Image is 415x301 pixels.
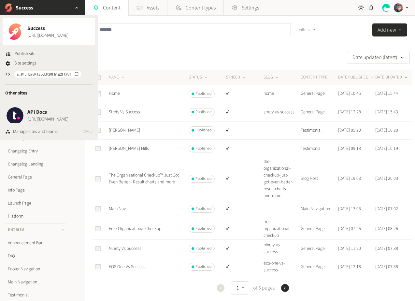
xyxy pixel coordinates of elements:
[300,85,338,103] td: General Page
[299,26,310,33] span: Filters
[300,239,338,258] td: General Page
[109,225,162,232] a: Free Organizational Checkup
[17,71,72,77] span: s_01JHqYGK1Z5qEM20Fh1g2FtV71
[5,145,65,158] a: Changelog Entry
[226,158,263,200] td: ✔
[109,172,179,185] a: The Organizational Checkup™ Just Got Even Better - Result charts and more
[109,127,140,134] a: [PERSON_NAME]
[186,4,216,12] span: Content types
[372,23,407,36] button: Add new
[375,74,408,81] button: DATE UPDATED
[226,121,263,139] td: ✔
[5,60,36,67] a: Site settings
[375,264,398,270] time: [DATE] 07:38
[375,145,398,152] time: [DATE] 10:19
[14,71,81,78] button: s_01JHqYGK1Z5qEM20Fh1g2FtV71
[109,206,126,212] a: Main Nav
[375,127,398,134] time: [DATE] 10:20
[226,103,263,121] td: ✔
[13,128,58,135] div: Manage sites and teams
[5,263,65,276] a: Footer Navigation
[375,175,398,182] time: [DATE] 20:03
[300,139,338,158] td: Testimonial
[300,70,338,85] th: CONTENT TYPE
[195,264,212,270] span: Published
[109,74,125,81] button: NAME
[5,158,65,171] a: Changelog Landing
[195,246,212,251] span: Published
[264,74,279,81] button: SLUG
[4,3,13,12] img: Success
[375,206,398,212] time: [DATE] 07:02
[5,236,65,250] a: Announcement Bar
[300,103,338,121] td: General Page
[338,245,361,252] time: [DATE] 11:20
[109,109,140,115] a: Strety Vs Success
[263,239,301,258] td: ninety-vs-success
[300,218,338,239] td: General Page
[394,3,403,12] img: Josh Angell
[195,91,212,97] span: Published
[195,226,212,232] span: Published
[263,103,301,121] td: strety-vs-success
[8,227,24,233] span: Entries
[195,206,212,212] span: Published
[375,245,398,252] time: [DATE] 07:38
[109,264,146,270] a: EOS One Vs Success
[338,225,361,232] time: [DATE] 07:26
[3,85,95,102] div: Other sites
[83,129,93,135] span: [DATE]
[5,210,65,223] a: Platform
[27,32,68,39] a: [URL][DOMAIN_NAME]
[27,24,68,32] span: Success
[293,23,321,36] button: Filters
[14,50,36,57] span: Publish site
[300,200,338,218] td: Main Navigation
[226,74,247,81] button: SYNCED
[16,4,33,12] h2: Success
[5,276,65,289] a: Main Navigation
[375,90,398,97] time: [DATE] 15:44
[338,264,361,270] time: [DATE] 12:18
[109,145,149,152] a: [PERSON_NAME] Hills
[195,127,212,133] span: Published
[338,127,361,134] time: [DATE] 09:20
[242,4,259,12] span: Settings
[300,121,338,139] td: Testimonial
[226,239,263,258] td: ✔
[226,85,263,103] td: ✔
[231,281,249,294] button: 1
[5,184,65,197] a: Info Page
[3,102,95,129] button: API DocsAPI Docs[URL][DOMAIN_NAME]
[263,158,301,200] td: the-organizational-checkup-just-got-even-better-result-charts-and-more
[189,74,208,81] button: STATUS
[338,109,361,115] time: [DATE] 12:28
[5,171,65,184] a: General Page
[7,23,23,40] img: Success
[195,146,212,151] span: Published
[375,109,398,115] time: [DATE] 15:43
[338,206,361,212] time: [DATE] 13:06
[338,175,361,182] time: [DATE] 19:03
[347,51,410,64] button: Date updated (latest)
[5,197,65,210] a: Launch Page
[27,108,68,116] span: API Docs
[300,158,338,200] td: Blog Post
[226,258,263,276] td: ✔
[226,139,263,158] td: ✔
[263,218,301,239] td: free-organizational-checkup
[195,109,212,115] span: Published
[14,60,36,67] span: Site settings
[252,284,275,292] span: of 5 pages
[5,128,58,135] a: Manage sites and teams
[109,90,120,97] a: Home
[109,245,141,252] a: Ninety Vs Success
[5,50,36,57] button: Publish site
[5,250,65,263] a: FAQ
[226,200,263,218] td: ✔
[195,176,212,182] span: Published
[263,85,301,103] td: home
[338,90,361,97] time: [DATE] 10:45
[226,218,263,239] td: ✔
